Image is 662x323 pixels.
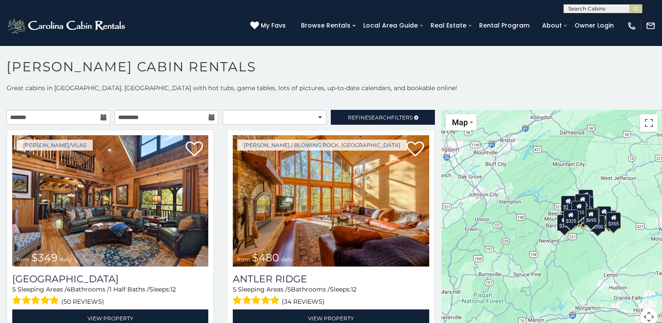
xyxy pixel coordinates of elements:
[561,195,576,212] div: $305
[359,19,422,32] a: Local Area Guide
[446,114,476,130] button: Change map style
[331,110,434,125] a: RefineSearchFilters
[233,285,429,307] div: Sleeping Areas / Bathrooms / Sleeps:
[606,212,621,229] div: $355
[17,140,93,151] a: [PERSON_NAME]/Vilas
[282,296,325,307] span: (34 reviews)
[61,296,104,307] span: (50 reviews)
[12,285,16,293] span: 5
[538,19,566,32] a: About
[12,273,208,285] h3: Diamond Creek Lodge
[252,251,279,264] span: $480
[60,256,72,263] span: daily
[17,256,30,263] span: from
[406,140,424,159] a: Add to favorites
[32,251,58,264] span: $349
[590,215,605,232] div: $350
[351,285,357,293] span: 12
[640,114,658,132] button: Toggle fullscreen view
[578,189,593,206] div: $525
[109,285,149,293] span: 1 Half Baths /
[12,273,208,285] a: [GEOGRAPHIC_DATA]
[233,135,429,267] img: Antler Ridge
[584,209,599,225] div: $695
[233,135,429,267] a: Antler Ridge from $480 daily
[237,140,407,151] a: [PERSON_NAME] / Blowing Rock, [GEOGRAPHIC_DATA]
[571,201,586,218] div: $210
[233,273,429,285] a: Antler Ridge
[287,285,291,293] span: 5
[186,140,203,159] a: Add to favorites
[67,285,70,293] span: 4
[575,193,590,210] div: $320
[12,135,208,267] a: Diamond Creek Lodge from $349 daily
[475,19,534,32] a: Rental Program
[170,285,176,293] span: 12
[646,21,655,31] img: mail-regular-white.png
[261,21,286,30] span: My Favs
[596,206,611,223] div: $930
[12,285,208,307] div: Sleeping Areas / Bathrooms / Sleeps:
[7,17,128,35] img: White-1-2.png
[297,19,355,32] a: Browse Rentals
[237,256,250,263] span: from
[250,21,288,31] a: My Favs
[557,214,572,231] div: $375
[233,285,236,293] span: 5
[12,135,208,267] img: Diamond Creek Lodge
[570,19,618,32] a: Owner Login
[368,114,391,121] span: Search
[564,209,578,226] div: $325
[575,209,590,225] div: $315
[452,118,468,127] span: Map
[426,19,471,32] a: Real Estate
[348,114,413,121] span: Refine Filters
[579,197,594,214] div: $250
[281,256,293,263] span: daily
[627,21,637,31] img: phone-regular-white.png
